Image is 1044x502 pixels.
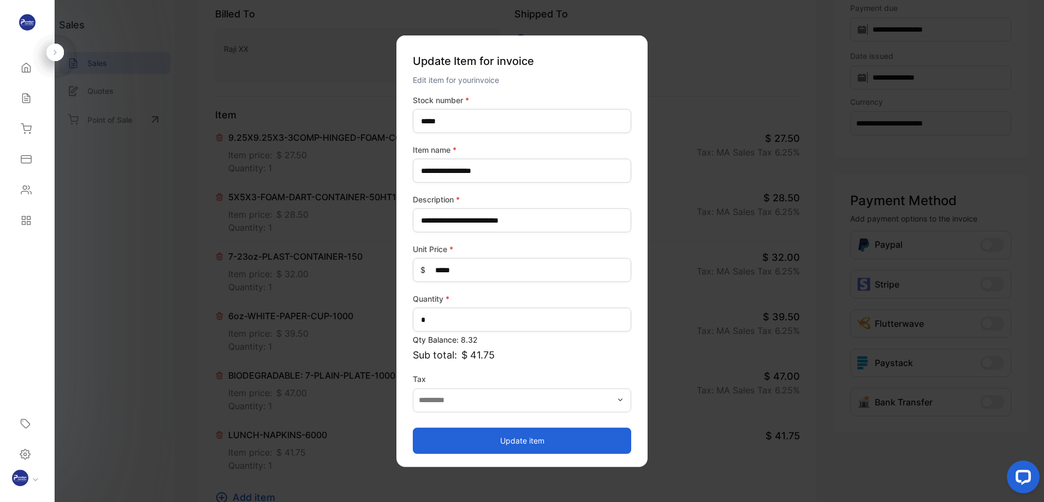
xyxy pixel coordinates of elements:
[413,348,631,362] p: Sub total:
[413,144,631,156] label: Item name
[413,94,631,106] label: Stock number
[413,334,631,345] p: Qty Balance: 8.32
[413,373,631,385] label: Tax
[19,14,35,31] img: logo
[413,194,631,205] label: Description
[461,348,495,362] span: $ 41.75
[998,456,1044,502] iframe: LiveChat chat widget
[413,427,631,453] button: Update item
[413,49,631,74] p: Update Item for invoice
[12,470,28,486] img: profile
[413,243,631,255] label: Unit Price
[420,264,425,276] span: $
[413,75,499,85] span: Edit item for your invoice
[413,293,631,304] label: Quantity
